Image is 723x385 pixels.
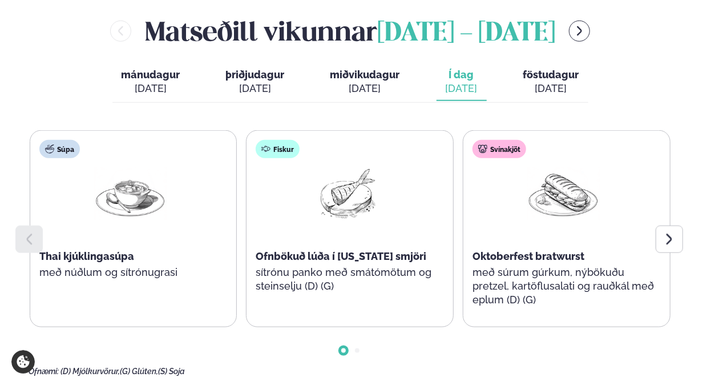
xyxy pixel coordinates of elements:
[310,167,383,220] img: Fish.png
[256,266,437,293] p: sítrónu panko með smátómötum og steinselju (D) (G)
[321,63,409,101] button: miðvikudagur [DATE]
[256,140,300,158] div: Fiskur
[437,63,487,101] button: Í dag [DATE]
[226,69,285,81] span: þriðjudagur
[45,145,54,154] img: soup.svg
[261,145,270,154] img: fish.svg
[472,250,584,262] span: Oktoberfest bratwurst
[122,69,180,81] span: mánudagur
[330,82,400,95] div: [DATE]
[523,69,579,81] span: föstudagur
[60,367,120,376] span: (D) Mjólkurvörur,
[472,140,526,158] div: Svínakjöt
[446,68,478,82] span: Í dag
[569,21,590,42] button: menu-btn-right
[145,13,555,50] h2: Matseðill vikunnar
[527,167,600,220] img: Panini.png
[523,82,579,95] div: [DATE]
[330,69,400,81] span: miðvikudagur
[158,367,185,376] span: (S) Soja
[472,266,654,307] p: með súrum gúrkum, nýbökuðu pretzel, kartöflusalati og rauðkál með eplum (D) (G)
[256,250,426,262] span: Ofnbökuð lúða í [US_STATE] smjöri
[120,367,158,376] span: (G) Glúten,
[39,250,134,262] span: Thai kjúklingasúpa
[217,63,294,101] button: þriðjudagur [DATE]
[11,350,35,374] a: Cookie settings
[478,145,487,154] img: pork.svg
[377,21,555,46] span: [DATE] - [DATE]
[514,63,588,101] button: föstudagur [DATE]
[94,167,167,220] img: Soup.png
[29,367,59,376] span: Ofnæmi:
[112,63,189,101] button: mánudagur [DATE]
[39,266,221,279] p: með núðlum og sítrónugrasi
[341,348,346,353] span: Go to slide 1
[226,82,285,95] div: [DATE]
[355,348,360,353] span: Go to slide 2
[122,82,180,95] div: [DATE]
[446,82,478,95] div: [DATE]
[110,21,131,42] button: menu-btn-left
[39,140,80,158] div: Súpa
